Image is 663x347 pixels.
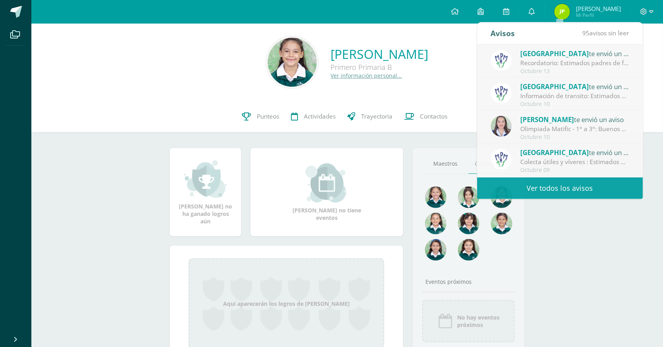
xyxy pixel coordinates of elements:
img: 37e509a49eaee2fac609a28fec0d922b.png [458,239,480,261]
span: 95 [583,29,590,37]
span: [GEOGRAPHIC_DATA] [520,82,589,91]
img: e89c28616feedf353787b8e478e99343.png [491,213,512,234]
div: Eventos próximos [422,278,515,285]
span: Punteos [257,112,280,121]
img: b4e398a4ae914b0e9cfb87a9d2f7774c.png [425,239,447,261]
a: Contactos [399,101,454,132]
span: No hay eventos próximos [457,314,500,329]
a: Ver información personal... [331,72,402,79]
img: a3978fa95217fc78923840df5a445bcb.png [491,83,512,104]
div: Recordatorio: Estimados padres de familia: Compartimos con ustedes recordatorio para esta semana. [520,58,629,68]
span: Contactos [420,112,448,121]
a: Actividades [285,101,342,132]
div: te envió un aviso [520,147,629,157]
span: avisos sin leer [583,29,629,37]
span: [PERSON_NAME] [576,5,621,13]
img: e88945d65d5b9c433610814ea3c74830.png [554,4,570,20]
div: [PERSON_NAME] no tiene eventos [288,163,366,221]
img: de576d62e358c56f069e09e538a68e3d.png [425,186,447,208]
img: 2a26673bd1ba438b016617ddb0b7c9fc.png [491,116,512,137]
span: [PERSON_NAME] [520,115,574,124]
span: Trayectoria [361,112,393,121]
div: Octubre 13 [520,68,629,75]
img: event_small.png [305,163,348,203]
div: [PERSON_NAME] no ha ganado logros aún [178,159,233,225]
img: achievement_small.png [184,159,227,199]
div: Colecta útiles y víveres : Estimados padres de familia: Compartimos con ustedes circular con info... [520,157,629,166]
div: Primero Primaria B [331,62,429,72]
span: [GEOGRAPHIC_DATA] [520,148,589,157]
div: Avisos [491,22,515,44]
div: Olimpiada Matific - 1° a 3°: Buenos días, gusto de saludarlos. Les comparto una circular con info... [520,124,629,133]
a: [PERSON_NAME] [331,46,429,62]
div: Octubre 10 [520,101,629,108]
img: 179043ea972a6e719776cc57e9338611.png [268,38,317,87]
img: ead61f3b73996cf031b6cc57e7f9e9c5.png [425,213,447,234]
img: 685860babd6216523c4faa97bc1023ba.png [458,186,480,208]
a: Compañeros [469,154,515,174]
span: Mi Perfil [576,12,621,18]
div: te envió un aviso [520,48,629,58]
img: event_icon.png [438,313,453,329]
div: Octubre 09 [520,167,629,173]
div: Información de transito: Estimados padres de familia: compartimos con ustedes circular importante. [520,91,629,100]
span: Actividades [304,112,336,121]
a: Maestros [422,154,469,174]
a: Ver todos los avisos [477,177,643,199]
div: Octubre 10 [520,134,629,141]
a: Punteos [236,101,285,132]
span: [GEOGRAPHIC_DATA] [520,49,589,58]
img: a3978fa95217fc78923840df5a445bcb.png [491,149,512,170]
div: te envió un aviso [520,114,629,124]
a: Trayectoria [342,101,399,132]
img: a3978fa95217fc78923840df5a445bcb.png [491,50,512,71]
div: te envió un aviso [520,81,629,91]
img: 8b968c45c0765fec1d847e5fa5ecaffd.png [458,213,480,234]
